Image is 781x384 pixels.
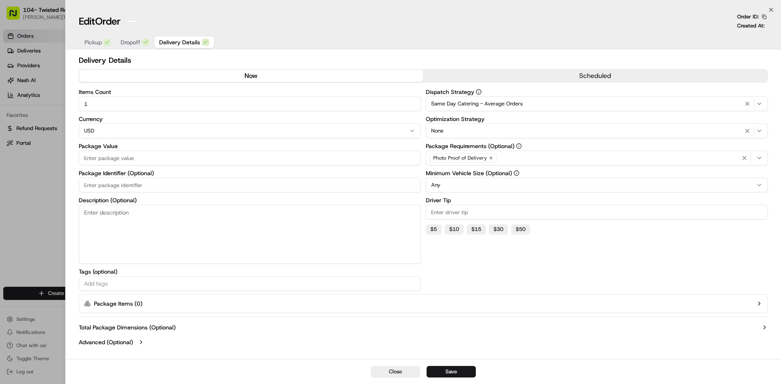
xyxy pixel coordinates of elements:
[121,38,140,46] span: Dropoff
[79,116,421,122] label: Currency
[8,119,21,133] img: Angelique Valdez
[79,55,768,66] h2: Delivery Details
[95,15,121,28] span: Order
[426,123,768,138] button: None
[79,89,421,95] label: Items Count
[79,323,768,331] button: Total Package Dimensions (Optional)
[139,81,149,91] button: Start new chat
[426,89,768,95] label: Dispatch Strategy
[8,78,23,93] img: 1736555255976-a54dd68f-1ca7-489b-9aae-adbdc363a1c4
[84,38,102,46] span: Pickup
[82,203,99,210] span: Pylon
[58,203,99,210] a: Powered byPylon
[426,205,768,219] input: Enter driver tip
[489,224,508,234] button: $30
[16,128,23,134] img: 1736555255976-a54dd68f-1ca7-489b-9aae-adbdc363a1c4
[79,178,421,192] input: Enter package identifier
[427,366,476,377] button: Save
[68,127,71,134] span: •
[79,269,421,274] label: Tags (optional)
[79,151,421,165] input: Enter package value
[8,184,15,191] div: 📗
[21,53,135,62] input: Clear
[476,89,482,95] button: Dispatch Strategy
[82,279,417,288] input: Add tags
[426,197,768,203] label: Driver Tip
[423,70,767,82] button: scheduled
[79,338,768,346] button: Advanced (Optional)
[79,15,121,28] h1: Edit
[737,13,759,21] p: Order ID:
[433,155,487,161] span: Photo Proof of Delivery
[431,127,443,135] span: None
[426,170,768,176] label: Minimum Vehicle Size (Optional)
[25,127,66,134] span: [PERSON_NAME]
[79,96,421,111] input: Enter items count
[426,96,768,111] button: Same Day Catering - Average Orders
[8,33,149,46] p: Welcome 👋
[27,149,44,156] span: [DATE]
[737,22,765,30] p: Created At:
[79,70,423,82] button: now
[426,224,441,234] button: $5
[73,127,92,134] span: 5:16 PM
[69,184,76,191] div: 💻
[79,170,421,176] label: Package Identifier (Optional)
[426,151,768,165] button: Photo Proof of Delivery
[8,8,25,25] img: Nash
[16,183,63,192] span: Knowledge Base
[37,87,113,93] div: We're available if you need us!
[79,338,133,346] label: Advanced (Optional)
[127,105,149,115] button: See all
[5,180,66,195] a: 📗Knowledge Base
[79,197,421,203] label: Description (Optional)
[8,107,53,113] div: Past conversations
[426,116,768,122] label: Optimization Strategy
[371,366,420,377] button: Close
[426,143,768,149] label: Package Requirements (Optional)
[79,143,421,149] label: Package Value
[511,224,530,234] button: $50
[467,224,486,234] button: $15
[78,183,132,192] span: API Documentation
[94,299,142,308] label: Package Items ( 0 )
[79,323,176,331] label: Total Package Dimensions (Optional)
[159,38,200,46] span: Delivery Details
[17,78,32,93] img: 1738778727109-b901c2ba-d612-49f7-a14d-d897ce62d23f
[37,78,135,87] div: Start new chat
[516,143,522,149] button: Package Requirements (Optional)
[66,180,135,195] a: 💻API Documentation
[445,224,464,234] button: $10
[79,294,768,313] button: Package Items (0)
[514,170,519,176] button: Minimum Vehicle Size (Optional)
[431,100,523,107] span: Same Day Catering - Average Orders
